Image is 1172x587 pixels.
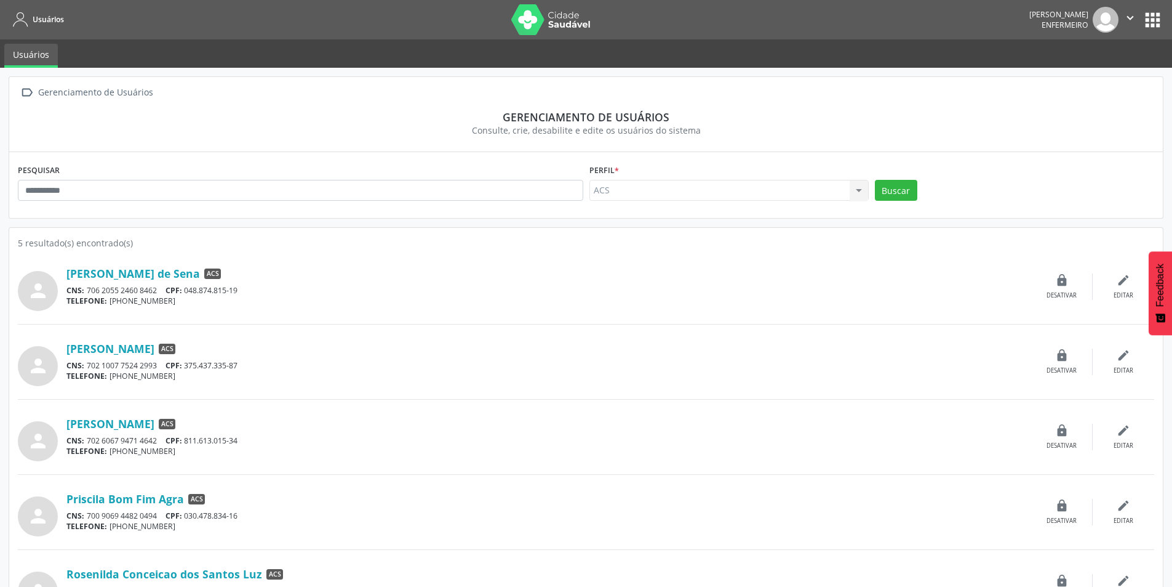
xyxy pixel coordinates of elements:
span: CPF: [165,511,182,521]
a: Rosenilda Conceicao dos Santos Luz [66,567,262,581]
div: 5 resultado(s) encontrado(s) [18,237,1154,249]
label: Perfil [589,161,619,180]
span: CPF: [165,285,182,296]
div: Desativar [1046,517,1077,525]
span: ACS [266,569,283,580]
span: TELEFONE: [66,371,107,381]
a: [PERSON_NAME] de Sena [66,267,200,280]
div: [PHONE_NUMBER] [66,521,1031,532]
span: ACS [159,419,175,430]
div: 706 2055 2460 8462 048.874.815-19 [66,285,1031,296]
a: Usuários [4,44,58,68]
div: Editar [1114,442,1133,450]
i: person [27,280,49,302]
div: Desativar [1046,291,1077,300]
button: Buscar [875,180,917,201]
i: lock [1055,349,1069,362]
span: ACS [188,494,205,505]
span: TELEFONE: [66,446,107,456]
i: edit [1117,499,1130,512]
div: Editar [1114,517,1133,525]
span: CPF: [165,435,182,446]
span: ACS [159,344,175,355]
span: CNS: [66,511,84,521]
a:  Gerenciamento de Usuários [18,84,155,102]
i: edit [1117,349,1130,362]
span: TELEFONE: [66,521,107,532]
span: Feedback [1155,264,1166,307]
span: TELEFONE: [66,296,107,306]
span: Enfermeiro [1042,20,1088,30]
span: CNS: [66,360,84,371]
span: Usuários [33,14,64,25]
a: [PERSON_NAME] [66,342,154,355]
div: [PERSON_NAME] [1029,9,1088,20]
div: 702 6067 9471 4642 811.613.015-34 [66,435,1031,446]
a: [PERSON_NAME] [66,417,154,431]
i: lock [1055,424,1069,437]
i:  [1123,11,1137,25]
span: CPF: [165,360,182,371]
div: Desativar [1046,366,1077,375]
i: lock [1055,499,1069,512]
i: edit [1117,424,1130,437]
a: Priscila Bom Fim Agra [66,492,184,506]
div: Desativar [1046,442,1077,450]
button: Feedback - Mostrar pesquisa [1149,251,1172,335]
img: img [1093,7,1118,33]
i: person [27,430,49,452]
i: person [27,505,49,527]
i: person [27,355,49,377]
div: [PHONE_NUMBER] [66,371,1031,381]
div: 700 9069 4482 0494 030.478.834-16 [66,511,1031,521]
i: lock [1055,273,1069,287]
i:  [18,84,36,102]
i: edit [1117,273,1130,287]
a: Usuários [9,9,64,30]
span: CNS: [66,435,84,446]
div: Editar [1114,291,1133,300]
div: Editar [1114,366,1133,375]
span: CNS: [66,285,84,296]
div: Gerenciamento de usuários [26,110,1146,124]
span: ACS [204,269,221,280]
button: apps [1142,9,1163,31]
button:  [1118,7,1142,33]
div: [PHONE_NUMBER] [66,296,1031,306]
div: [PHONE_NUMBER] [66,446,1031,456]
label: PESQUISAR [18,161,60,180]
div: Consulte, crie, desabilite e edite os usuários do sistema [26,124,1146,137]
div: 702 1007 7524 2993 375.437.335-87 [66,360,1031,371]
div: Gerenciamento de Usuários [36,84,155,102]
